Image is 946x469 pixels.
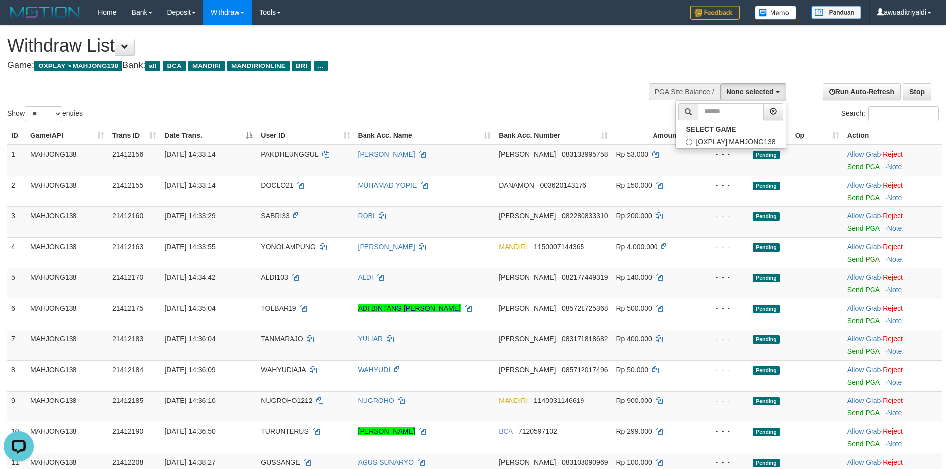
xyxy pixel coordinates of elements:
span: TURUNTERUS [261,427,308,435]
span: DOCLO21 [261,181,293,189]
label: [OXPLAY] MAHJONG138 [676,135,785,148]
td: 1 [7,145,26,176]
span: · [847,304,883,312]
span: 21412183 [112,335,143,343]
a: ALDI [358,273,373,281]
td: · [843,360,942,391]
b: SELECT GAME [686,125,736,133]
span: None selected [727,88,774,96]
span: [DATE] 14:36:50 [164,427,215,435]
a: Reject [883,273,903,281]
a: Reject [883,181,903,189]
span: [DATE] 14:33:29 [164,212,215,220]
span: Rp 200.000 [616,212,652,220]
td: MAHJONG138 [26,268,108,299]
a: Send PGA [847,409,879,417]
span: Pending [753,335,780,344]
span: · [847,243,883,251]
span: [DATE] 14:33:55 [164,243,215,251]
img: Feedback.jpg [690,6,740,20]
span: Copy 085721725368 to clipboard [562,304,608,312]
a: Note [887,163,902,171]
a: SELECT GAME [676,123,785,135]
td: 2 [7,176,26,206]
span: · [847,458,883,466]
a: Allow Grab [847,304,881,312]
a: Reject [883,243,903,251]
span: 21412175 [112,304,143,312]
a: Allow Grab [847,458,881,466]
span: Pending [753,305,780,313]
div: PGA Site Balance / [649,83,720,100]
img: Button%20Memo.svg [755,6,797,20]
span: 21412170 [112,273,143,281]
a: Send PGA [847,347,879,355]
th: User ID: activate to sort column ascending [257,127,354,145]
span: 21412208 [112,458,143,466]
h4: Game: Bank: [7,61,621,70]
a: YULIAR [358,335,383,343]
span: Rp 299.000 [616,427,652,435]
th: Trans ID: activate to sort column ascending [108,127,161,145]
span: MANDIRI [499,243,528,251]
a: Send PGA [847,440,879,448]
a: AGUS SUNARYO [358,458,414,466]
td: 10 [7,422,26,453]
span: Copy 1140031146619 to clipboard [534,397,584,404]
span: GUSSANGE [261,458,300,466]
a: Allow Grab [847,366,881,374]
td: MAHJONG138 [26,422,108,453]
span: Pending [753,182,780,190]
td: · [843,237,942,268]
span: MANDIRI [188,61,225,71]
span: Rp 150.000 [616,181,652,189]
div: - - - [698,180,745,190]
span: Copy 1150007144365 to clipboard [534,243,584,251]
td: MAHJONG138 [26,360,108,391]
span: ... [314,61,327,71]
label: Show entries [7,106,83,121]
span: Copy 7120597102 to clipboard [518,427,557,435]
span: [PERSON_NAME] [499,304,556,312]
a: MUHAMAD YOPIE [358,181,417,189]
span: [DATE] 14:36:10 [164,397,215,404]
span: 21412184 [112,366,143,374]
span: Rp 900.000 [616,397,652,404]
span: 21412160 [112,212,143,220]
a: Allow Grab [847,335,881,343]
span: Copy 083103090969 to clipboard [562,458,608,466]
a: Note [887,378,902,386]
span: · [847,150,883,158]
div: - - - [698,242,745,252]
span: [DATE] 14:36:04 [164,335,215,343]
a: Note [887,255,902,263]
img: MOTION_logo.png [7,5,83,20]
span: BCA [499,427,512,435]
span: OXPLAY > MAHJONG138 [34,61,122,71]
span: [PERSON_NAME] [499,458,556,466]
th: Amount: activate to sort column ascending [612,127,694,145]
a: Note [887,317,902,325]
th: Bank Acc. Name: activate to sort column ascending [354,127,495,145]
h1: Withdraw List [7,36,621,56]
td: · [843,422,942,453]
span: Copy 003620143176 to clipboard [540,181,586,189]
td: · [843,391,942,422]
span: Rp 53.000 [616,150,648,158]
span: [DATE] 14:34:42 [164,273,215,281]
span: MANDIRIONLINE [227,61,290,71]
span: [PERSON_NAME] [499,335,556,343]
span: DANAMON [499,181,534,189]
div: - - - [698,365,745,375]
a: Send PGA [847,194,879,201]
span: YONOLAMPUNG [261,243,315,251]
span: all [145,61,160,71]
a: Stop [903,83,931,100]
span: Copy 085712017496 to clipboard [562,366,608,374]
span: Copy 083171818682 to clipboard [562,335,608,343]
a: Send PGA [847,378,879,386]
span: Rp 50.000 [616,366,648,374]
a: ROBI [358,212,375,220]
a: Note [887,409,902,417]
span: [DATE] 14:33:14 [164,181,215,189]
